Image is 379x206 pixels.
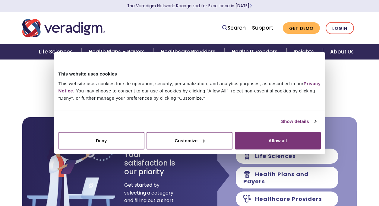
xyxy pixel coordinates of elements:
span: Learn More [249,3,252,9]
div: This website uses cookies for site operation, security, personalization, and analytics purposes, ... [58,80,321,101]
a: Life Sciences [32,44,82,60]
button: Customize [147,132,232,149]
div: This website uses cookies [58,70,321,78]
button: Deny [58,132,144,149]
a: Search [222,24,246,32]
a: Health IT Vendors [225,44,286,60]
button: Allow all [235,132,321,149]
a: Insights [286,44,323,60]
a: The Veradigm Network: Recognized for Excellence in [DATE]Learn More [127,3,252,9]
h3: Your satisfaction is our priority [124,150,186,176]
a: Login [326,22,354,34]
a: Healthcare Providers [154,44,224,60]
a: Health Plans + Payers [82,44,154,60]
a: Get Demo [283,22,320,34]
a: About Us [323,44,361,60]
a: Show details [281,118,316,125]
h2: How Can We Assist You [DATE]? [22,74,357,84]
a: Privacy Notice [58,81,321,93]
a: Support [252,24,273,31]
img: Veradigm logo [22,18,105,38]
